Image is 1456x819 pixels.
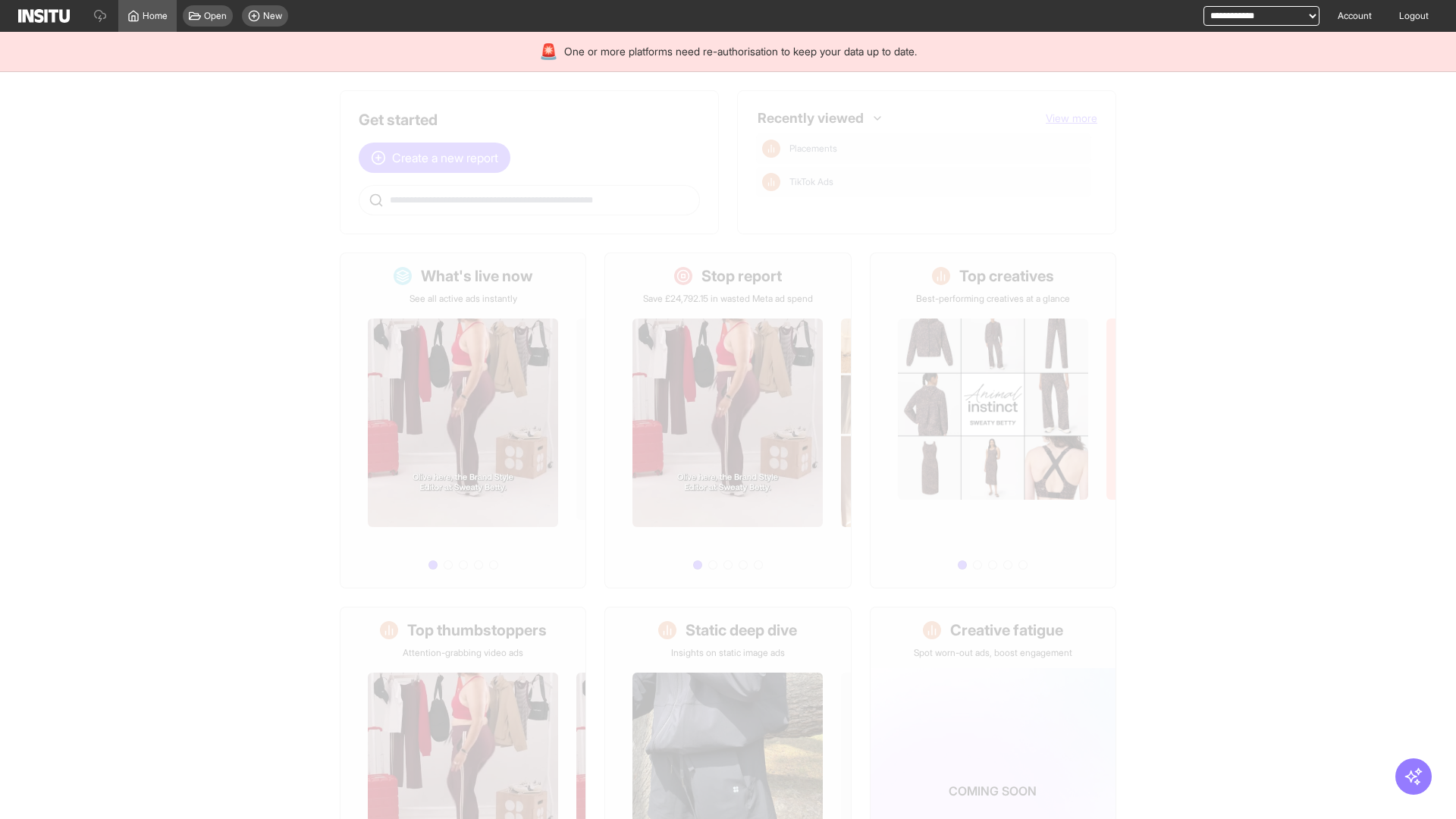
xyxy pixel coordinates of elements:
div: 🚨 [539,41,558,62]
span: One or more platforms need re-authorisation to keep your data up to date. [564,44,917,59]
span: Home [143,10,168,22]
span: Open [204,10,227,22]
span: New [263,10,282,22]
img: Logo [18,9,70,23]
